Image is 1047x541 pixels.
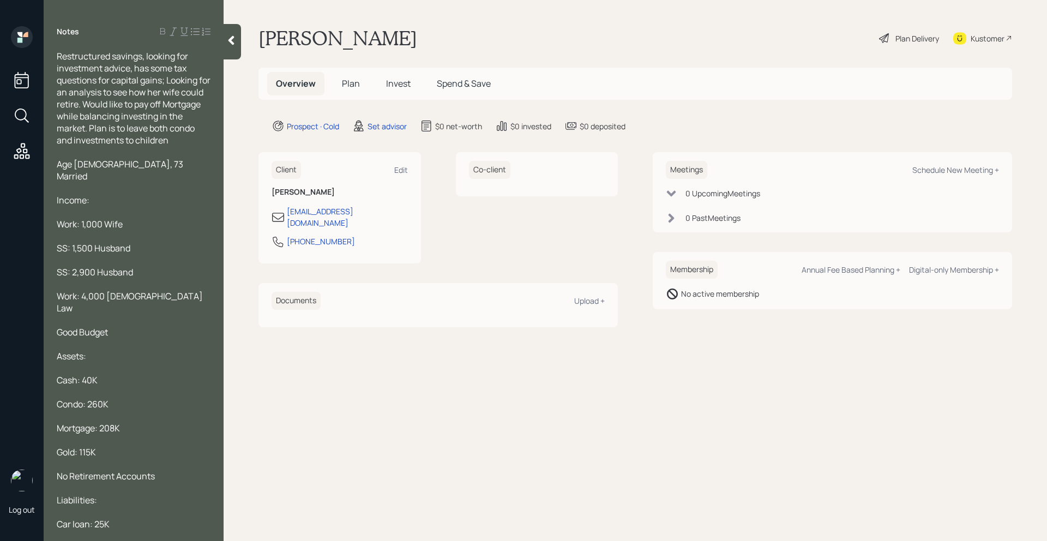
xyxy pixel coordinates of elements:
[57,266,133,278] span: SS: 2,900 Husband
[272,188,408,197] h6: [PERSON_NAME]
[342,77,360,89] span: Plan
[685,188,760,199] div: 0 Upcoming Meeting s
[57,194,89,206] span: Income:
[287,206,408,229] div: [EMAIL_ADDRESS][DOMAIN_NAME]
[57,350,86,362] span: Assets:
[469,161,510,179] h6: Co-client
[57,470,155,482] span: No Retirement Accounts
[57,518,110,530] span: Car loan: 25K
[57,158,185,182] span: Age [DEMOGRAPHIC_DATA], 73 Married
[57,422,120,434] span: Mortgage: 208K
[57,50,212,146] span: Restructured savings, looking for investment advice, has some tax questions for capital gains; Lo...
[895,33,939,44] div: Plan Delivery
[57,446,96,458] span: Gold: 115K
[580,121,625,132] div: $0 deposited
[574,296,605,306] div: Upload +
[57,374,98,386] span: Cash: 40K
[685,212,741,224] div: 0 Past Meeting s
[57,242,130,254] span: SS: 1,500 Husband
[276,77,316,89] span: Overview
[9,504,35,515] div: Log out
[272,161,301,179] h6: Client
[437,77,491,89] span: Spend & Save
[287,236,355,247] div: [PHONE_NUMBER]
[909,265,999,275] div: Digital-only Membership +
[394,165,408,175] div: Edit
[802,265,900,275] div: Annual Fee Based Planning +
[57,218,123,230] span: Work: 1,000 Wife
[368,121,407,132] div: Set advisor
[57,290,204,314] span: Work: 4,000 [DEMOGRAPHIC_DATA] Law
[287,121,339,132] div: Prospect · Cold
[666,161,707,179] h6: Meetings
[11,470,33,491] img: retirable_logo.png
[258,26,417,50] h1: [PERSON_NAME]
[386,77,411,89] span: Invest
[435,121,482,132] div: $0 net-worth
[272,292,321,310] h6: Documents
[57,326,108,338] span: Good Budget
[681,288,759,299] div: No active membership
[912,165,999,175] div: Schedule New Meeting +
[666,261,718,279] h6: Membership
[57,26,79,37] label: Notes
[57,398,109,410] span: Condo: 260K
[57,494,97,506] span: Liabilities:
[971,33,1004,44] div: Kustomer
[510,121,551,132] div: $0 invested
